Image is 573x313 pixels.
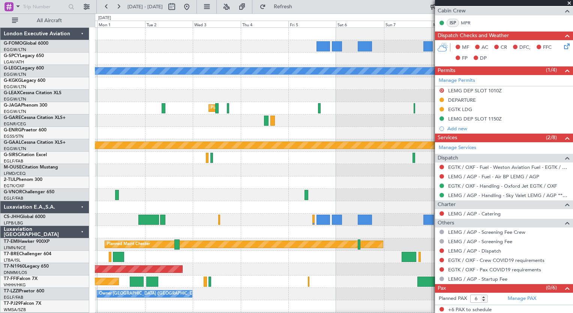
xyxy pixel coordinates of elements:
div: [DATE] [98,15,111,21]
a: MPR [461,20,478,26]
a: LEMG / AGP - Screening Fee [448,238,512,245]
div: Sat 6 [336,21,384,27]
span: Services [438,134,457,142]
a: LFPB/LBG [4,220,23,226]
div: Add new [447,125,569,132]
div: Mon 8 [432,21,479,27]
span: G-LEGC [4,66,20,71]
div: Planned Maint Chester [107,239,150,250]
a: G-ENRGPraetor 600 [4,128,46,132]
a: G-VNORChallenger 650 [4,190,54,194]
span: G-VNOR [4,190,22,194]
a: T7-LZZIPraetor 600 [4,289,44,293]
a: G-FOMOGlobal 6000 [4,41,48,46]
span: (1/4) [546,66,557,74]
span: Others [438,219,454,227]
a: T7-BREChallenger 604 [4,252,51,256]
span: T7-LZZI [4,289,19,293]
a: LEMG / AGP - Handling - Sky Valet LEMG / AGP ***My Handling*** [448,192,569,199]
div: Mon 1 [97,21,145,27]
span: CS-JHH [4,215,20,219]
a: 2-TIJLPhenom 300 [4,178,42,182]
span: M-OUSE [4,165,22,170]
button: All Aircraft [8,15,81,27]
a: G-GAALCessna Citation XLS+ [4,140,66,145]
a: T7-EMIHawker 900XP [4,239,49,244]
a: G-LEGCLegacy 600 [4,66,44,71]
a: LFMD/CEQ [4,171,25,176]
span: T7-BRE [4,252,19,256]
a: LEMG / AGP - Startup Fee [448,276,507,282]
div: ISP [447,19,459,27]
span: T7-FFI [4,277,17,281]
a: DNMM/LOS [4,270,27,275]
a: CS-JHHGlobal 6000 [4,215,45,219]
span: Cabin Crew [438,7,466,15]
input: Trip Number [23,1,66,12]
a: WMSA/SZB [4,307,26,313]
span: Dispatch Checks and Weather [438,32,509,40]
a: G-SIRSCitation Excel [4,153,47,157]
a: LTBA/ISL [4,257,21,263]
a: LEMG / AGP - Catering [448,211,501,217]
a: Manage Services [439,144,476,152]
a: G-GARECessna Citation XLS+ [4,116,66,120]
a: T7-N1960Legacy 650 [4,264,49,269]
span: Charter [438,200,456,209]
span: CR [501,44,507,51]
a: EGTK / OXF - Fuel - Weston Aviation Fuel - EGTK / OXF [448,164,569,170]
span: FP [462,55,468,62]
span: Dispatch [438,154,458,163]
a: M-OUSECitation Mustang [4,165,58,170]
a: EGGW/LTN [4,96,26,102]
div: Tue 2 [145,21,193,27]
a: EGGW/LTN [4,109,26,114]
span: G-SPCY [4,54,20,58]
div: Thu 4 [241,21,288,27]
a: EGTK / OXF - Pax COVID19 requirements [448,266,541,273]
a: G-KGKGLegacy 600 [4,78,45,83]
button: D [439,88,444,93]
a: EGGW/LTN [4,146,26,152]
a: EGGW/LTN [4,72,26,77]
span: [DATE] - [DATE] [127,3,163,10]
span: G-GARE [4,116,21,120]
span: FFC [543,44,552,51]
span: DP [480,55,487,62]
span: AC [481,44,488,51]
span: All Aircraft [19,18,79,23]
button: Refresh [256,1,301,13]
a: EGNR/CEG [4,121,26,127]
div: LEMG DEP SLOT 1150Z [448,116,502,122]
a: EGLF/FAB [4,196,23,201]
span: G-FOMO [4,41,23,46]
a: EGTK/OXF [4,183,24,189]
span: (0/6) [546,284,557,292]
div: Planned Maint [GEOGRAPHIC_DATA] ([GEOGRAPHIC_DATA]) [211,102,329,114]
div: LEMG DEP SLOT 1010Z [448,87,502,94]
div: Fri 5 [288,21,336,27]
div: Wed 3 [193,21,240,27]
span: Refresh [267,4,299,9]
span: G-GAAL [4,140,21,145]
a: T7-PJ29Falcon 7X [4,301,41,306]
span: G-JAGA [4,103,21,108]
a: Manage PAX [508,295,536,302]
a: T7-FFIFalcon 7X [4,277,37,281]
a: G-LEAXCessna Citation XLS [4,91,61,95]
div: DEPARTURE [448,97,476,103]
label: Planned PAX [439,295,467,302]
a: G-SPCYLegacy 650 [4,54,44,58]
a: LGAV/ATH [4,59,24,65]
a: LEMG / AGP - Screening Fee Crew [448,229,525,235]
a: EGGW/LTN [4,47,26,53]
a: EGLF/FAB [4,295,23,300]
a: G-JAGAPhenom 300 [4,103,47,108]
a: EGTK / OXF - Crew COVID19 requirements [448,257,544,263]
div: Sun 7 [384,21,432,27]
div: Owner [GEOGRAPHIC_DATA] ([GEOGRAPHIC_DATA]) [99,288,202,299]
a: VHHH/HKG [4,282,26,288]
span: 2-TIJL [4,178,16,182]
a: EGLF/FAB [4,158,23,164]
span: MF [462,44,469,51]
